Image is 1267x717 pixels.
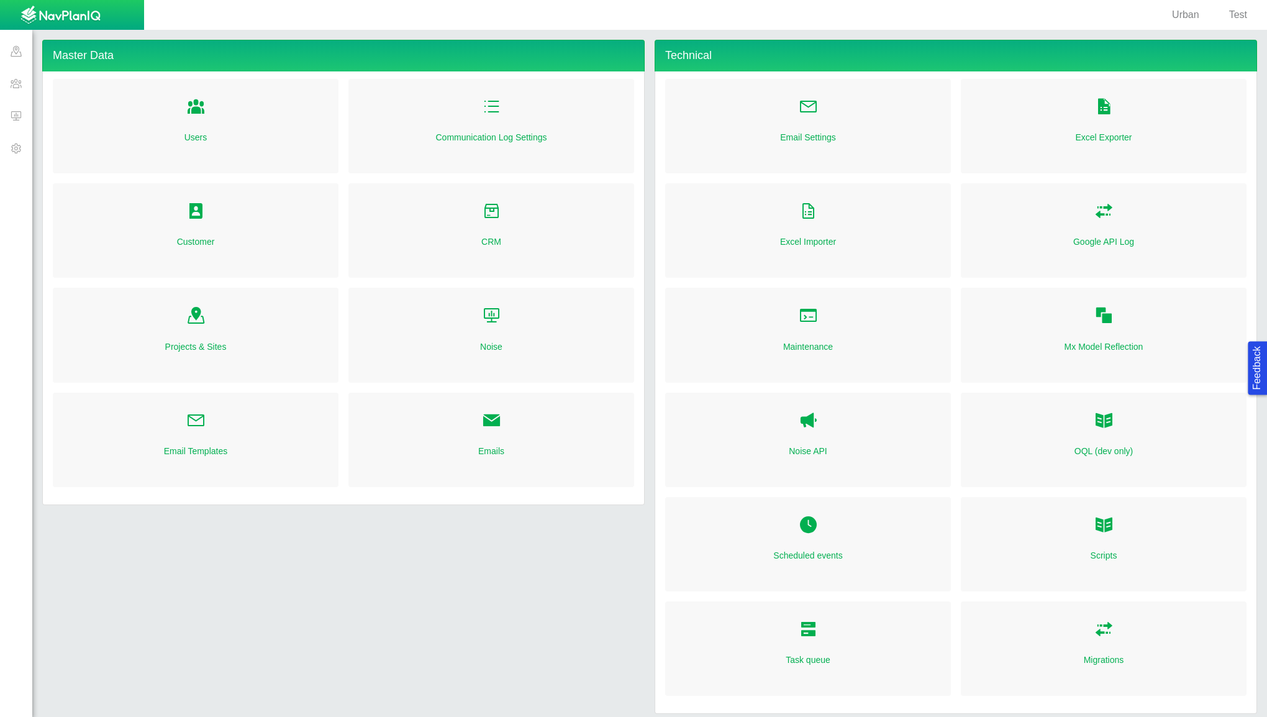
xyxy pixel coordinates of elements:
[1094,198,1114,226] a: Folder Open Icon
[186,408,206,435] a: Folder Open Icon
[961,288,1247,382] div: Folder Open Icon Mx Model Reflection
[1084,654,1124,666] a: Migrations
[186,303,206,330] a: Folder Open Icon
[436,131,547,144] a: Communication Log Settings
[1091,549,1117,562] a: Scripts
[186,198,206,226] a: Folder Open Icon
[655,40,1257,71] h4: Technical
[961,497,1247,591] div: Folder Open Icon Scripts
[1094,512,1114,539] a: Folder Open Icon
[482,303,501,330] a: Folder Open Icon
[478,445,504,457] a: Emails
[186,94,206,121] a: Folder Open Icon
[1094,616,1114,644] a: Folder Open Icon
[482,94,501,121] a: Folder Open Icon
[799,303,818,330] a: Folder Open Icon
[53,288,338,382] div: Folder Open Icon Projects & Sites
[961,79,1247,173] div: Folder Open Icon Excel Exporter
[799,94,818,121] a: Folder Open Icon
[665,601,951,696] div: Folder Open Icon Task queue
[799,408,818,435] a: Noise API
[348,79,634,173] div: Folder Open Icon Communication Log Settings
[799,198,818,226] a: Folder Open Icon
[961,183,1247,278] div: Folder Open Icon Google API Log
[348,183,634,278] div: Folder Open Icon CRM
[482,408,501,435] a: Folder Open Icon
[164,445,227,457] a: Email Templates
[780,235,836,248] a: Excel Importer
[1214,8,1252,22] div: Test
[1248,341,1267,395] button: Feedback
[482,198,501,226] a: Folder Open Icon
[53,393,338,487] div: Folder Open Icon Email Templates
[961,601,1247,696] div: Folder Open Icon Migrations
[665,183,951,278] div: Folder Open Icon Excel Importer
[481,235,501,248] a: CRM
[53,183,338,278] div: Folder Open Icon Customer
[20,6,101,25] img: UrbanGroupSolutionsTheme$USG_Images$logo.png
[1229,9,1247,20] span: Test
[53,79,338,173] div: Folder Open Icon Users
[177,235,215,248] a: Customer
[780,131,835,144] a: Email Settings
[1073,235,1134,248] a: Google API Log
[1094,303,1114,330] a: Folder Open Icon
[1094,94,1114,121] a: Folder Open Icon
[783,340,833,353] a: Maintenance
[665,79,951,173] div: Folder Open Icon Email Settings
[1094,408,1114,435] a: OQL
[165,340,227,353] a: Projects & Sites
[789,445,827,457] a: Noise API
[184,131,207,144] a: Users
[665,288,951,382] div: Folder Open Icon Maintenance
[348,393,634,487] div: Folder Open Icon Emails
[1172,9,1199,20] span: Urban
[665,497,951,591] div: Folder Open Icon Scheduled events
[799,512,818,539] a: Folder Open Icon
[42,40,645,71] h4: Master Data
[348,288,634,382] div: Folder Open Icon Noise
[1074,445,1133,457] a: OQL (dev only)
[773,549,842,562] a: Scheduled events
[1075,131,1132,144] a: Excel Exporter
[665,393,951,487] div: Noise API Noise API
[961,393,1247,487] div: OQL OQL (dev only)
[480,340,502,353] a: Noise
[1065,340,1143,353] a: Mx Model Reflection
[786,654,830,666] a: Task queue
[799,616,818,644] a: Folder Open Icon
